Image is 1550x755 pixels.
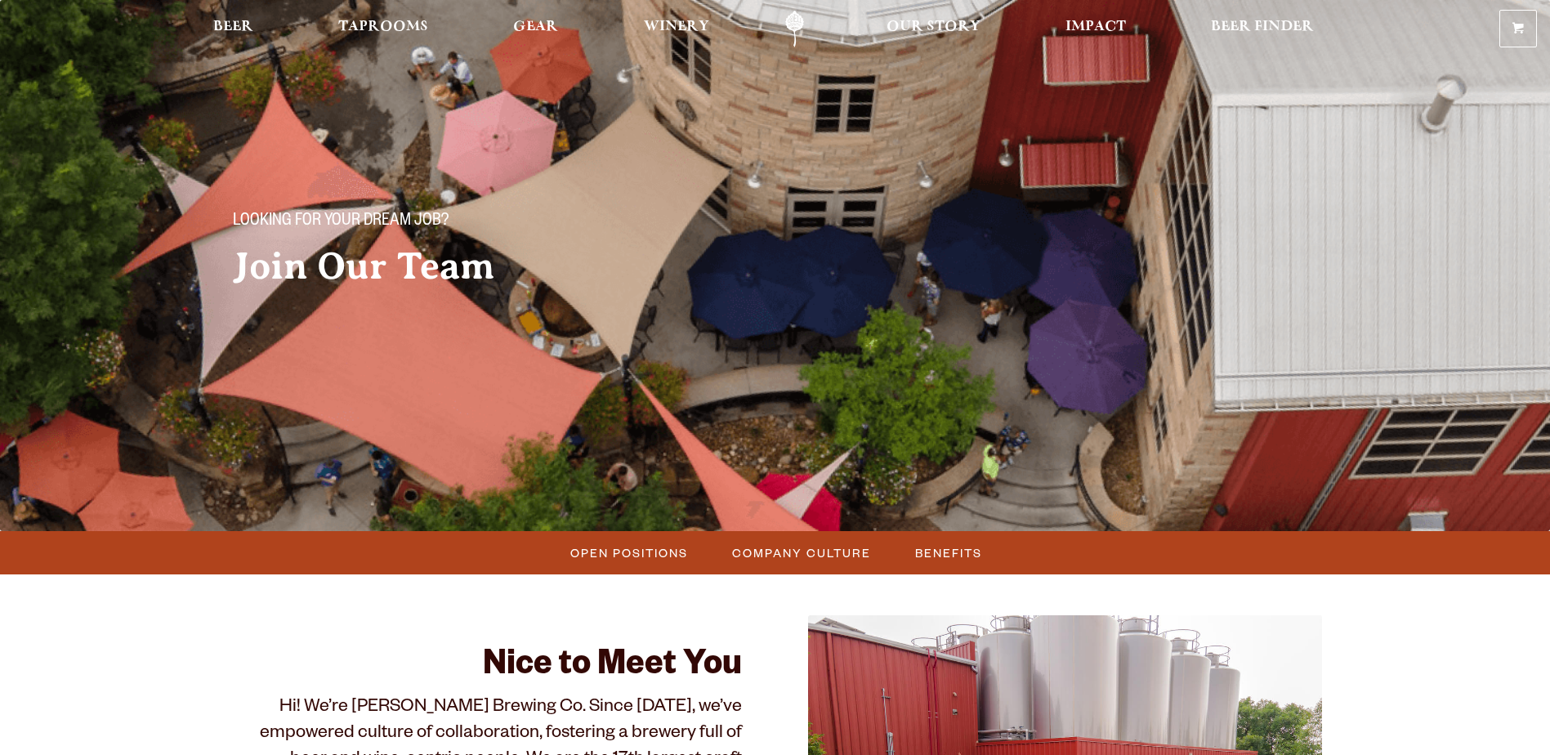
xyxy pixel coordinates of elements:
span: Winery [644,20,709,34]
h2: Join Our Team [233,246,743,287]
span: Beer Finder [1211,20,1314,34]
span: Gear [513,20,558,34]
a: Beer Finder [1200,11,1324,47]
span: Company Culture [732,541,871,565]
a: Taprooms [328,11,439,47]
span: Benefits [915,541,982,565]
a: Our Story [876,11,991,47]
a: Company Culture [722,541,879,565]
span: Our Story [887,20,980,34]
span: Impact [1065,20,1126,34]
a: Beer [203,11,264,47]
a: Odell Home [764,11,825,47]
a: Gear [503,11,569,47]
a: Impact [1055,11,1137,47]
a: Open Positions [561,541,696,565]
span: Looking for your dream job? [233,212,449,233]
span: Open Positions [570,541,688,565]
a: Winery [633,11,720,47]
span: Taprooms [338,20,428,34]
h2: Nice to Meet You [228,648,743,687]
a: Benefits [905,541,990,565]
span: Beer [213,20,253,34]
